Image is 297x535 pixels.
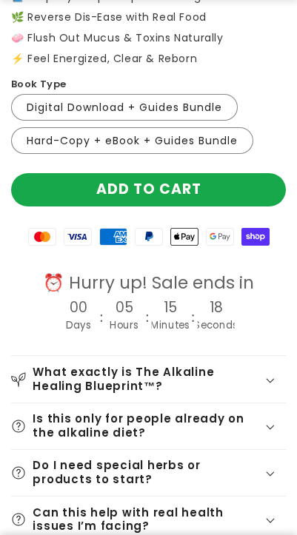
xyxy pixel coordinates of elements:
[165,300,178,316] h4: 15
[33,412,263,440] h2: Is this only for people already on the alkaline diet?
[11,127,253,154] label: Hard-Copy + eBook + Guides Bundle
[66,315,92,335] div: Days
[11,403,286,449] summary: Is this only for people already on the alkaline diet?
[26,272,271,295] div: ⏰ Hurry up! Sale ends in
[11,173,286,206] button: Add to cart
[11,77,67,92] label: Book Type
[11,450,286,496] summary: Do I need special herbs or products to start?
[70,300,88,316] h4: 00
[193,303,197,332] div: :
[33,506,263,534] h2: Can this help with real health issues I’m facing?
[11,356,286,402] summary: What exactly is The Alkaline Healing Blueprint™?
[151,315,191,335] div: Minutes
[110,315,140,335] div: Hours
[33,459,263,486] h2: Do I need special herbs or products to start?
[11,94,238,121] label: Digital Download + Guides Bundle
[196,315,240,335] div: Seconds
[116,300,134,316] h4: 05
[211,300,224,316] h4: 18
[33,366,263,393] h2: What exactly is The Alkaline Healing Blueprint™?
[100,303,104,332] div: :
[146,303,150,332] div: :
